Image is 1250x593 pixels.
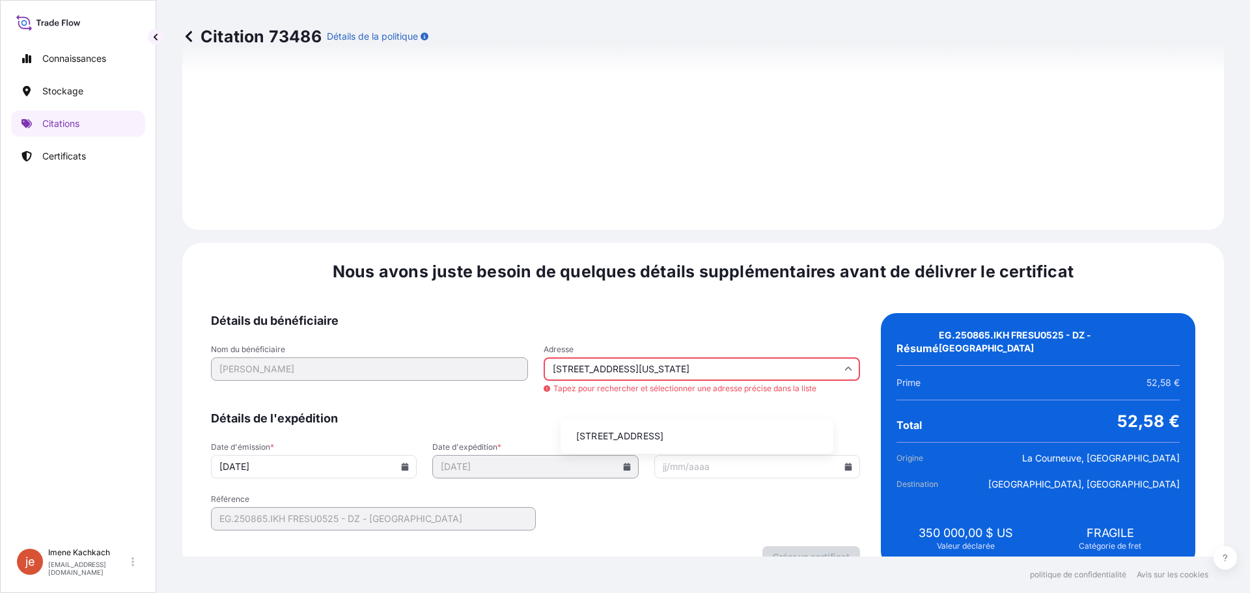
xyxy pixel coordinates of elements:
[896,453,923,463] font: Origine
[211,455,417,478] input: jj/mm/aaaa
[1079,541,1141,551] font: Catégorie de fret
[553,383,816,393] font: Tapez pour rechercher et sélectionner une adresse précise dans la liste
[937,541,995,551] font: Valeur déclarée
[25,555,35,568] font: je
[327,31,418,42] font: Détails de la politique
[211,411,338,425] font: Détails de l'expédition
[432,455,638,478] input: jj/mm/aaaa
[919,526,1013,540] font: 350 000,00 $ US
[11,143,145,169] a: Certificats
[42,85,83,96] font: Stockage
[42,118,79,129] font: Citations
[762,546,860,567] button: Créer un certificat
[654,455,860,478] input: jj/mm/aaaa
[896,377,921,388] font: Prime
[73,547,110,557] font: Kachkach
[333,262,1074,281] font: Nous avons juste besoin de quelques détails supplémentaires avant de délivrer le certificat
[42,150,86,161] font: Certificats
[11,78,145,104] a: Stockage
[432,442,497,452] font: Date d'expédition
[48,547,71,557] font: Imene
[1117,411,1180,431] font: 52,58 €
[11,111,145,137] a: Citations
[201,27,322,46] font: Citation 73486
[1022,452,1180,463] font: La Courneuve, [GEOGRAPHIC_DATA]
[544,357,861,381] input: Adresse du propriétaire de la cargaison
[211,507,536,531] input: Votre référence interne
[544,344,574,354] font: Adresse
[211,314,339,327] font: Détails du bénéficiaire
[1137,570,1208,580] a: Avis sur les cookies
[939,329,1091,353] font: EG.250865.IKH FRESU0525 - DZ - [GEOGRAPHIC_DATA]
[1146,377,1180,388] font: 52,58 €
[896,342,939,355] font: Résumé
[211,494,249,504] font: Référence
[1030,570,1126,579] font: politique de confidentialité
[211,344,285,354] font: Nom du bénéficiaire
[773,551,850,562] font: Créer un certificat
[1087,526,1134,540] font: FRAGILE
[211,442,270,452] font: Date d'émission
[896,419,922,432] font: Total
[1030,570,1126,580] a: politique de confidentialité
[11,46,145,72] a: Connaissances
[42,53,106,64] font: Connaissances
[988,478,1180,490] font: [GEOGRAPHIC_DATA], [GEOGRAPHIC_DATA]
[48,560,106,576] font: [EMAIL_ADDRESS][DOMAIN_NAME]
[576,430,663,441] font: [STREET_ADDRESS]
[1137,570,1208,579] font: Avis sur les cookies
[896,479,938,489] font: Destination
